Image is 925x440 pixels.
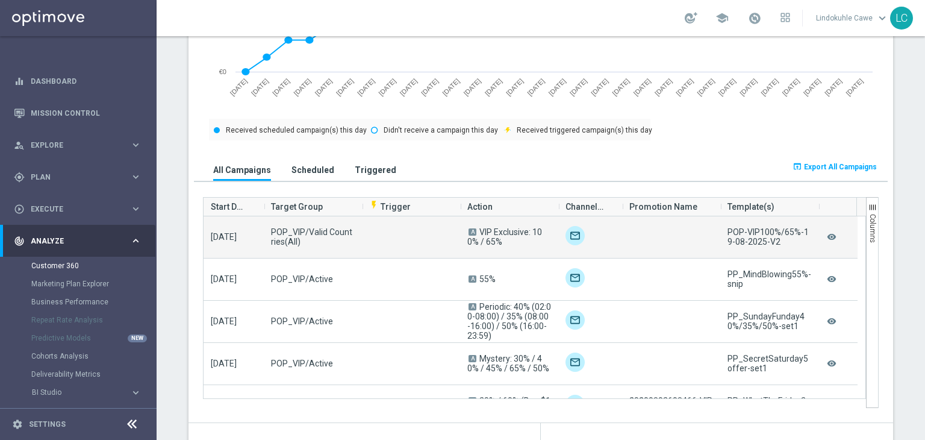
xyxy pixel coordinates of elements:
[31,237,130,245] span: Analyze
[31,279,125,289] a: Marketing Plan Explorer
[14,172,25,183] i: gps_fixed
[31,293,155,311] div: Business Performance
[31,142,130,149] span: Explore
[826,398,838,414] i: remove_red_eye
[130,171,142,183] i: keyboard_arrow_right
[844,77,864,97] text: [DATE]
[696,77,716,97] text: [DATE]
[31,365,155,383] div: Deliverability Metrics
[14,140,130,151] div: Explore
[369,202,411,212] span: Trigger
[717,77,737,97] text: [DATE]
[565,310,585,330] img: Optimail
[399,77,419,97] text: [DATE]
[565,195,605,219] span: Channel(s)
[505,77,525,97] text: [DATE]
[31,206,130,213] span: Execute
[130,387,142,398] i: keyboard_arrow_right
[211,195,247,219] span: Start Date
[13,140,142,150] button: person_search Explore keyboard_arrow_right
[823,77,843,97] text: [DATE]
[31,261,125,271] a: Customer 360
[479,274,496,284] span: 55%
[378,77,397,97] text: [DATE]
[13,204,142,214] button: play_circle_outline Execute keyboard_arrow_right
[31,174,130,181] span: Plan
[130,235,142,247] i: keyboard_arrow_right
[467,195,493,219] span: Action
[14,236,25,247] i: track_changes
[469,275,476,283] span: A
[467,227,542,247] span: VIP Exclusive: 100% / 65%
[250,77,270,97] text: [DATE]
[565,395,585,414] img: Optimail
[629,396,713,415] span: 20200803608466-VIP-WTF: 30%
[32,389,118,396] span: BI Studio
[14,97,142,129] div: Mission Control
[826,313,838,330] i: remove_red_eye
[229,77,249,97] text: [DATE]
[271,359,333,368] span: POP_VIP/Active
[288,159,337,181] button: Scheduled
[565,226,585,245] img: Optimail
[462,77,482,97] text: [DATE]
[14,236,130,247] div: Analyze
[826,356,838,372] i: remove_red_eye
[469,303,476,310] span: A
[826,271,838,288] i: remove_red_eye
[271,77,291,97] text: [DATE]
[31,347,155,365] div: Cohorts Analysis
[517,126,652,134] text: Received triggered campaign(s) this day
[384,126,498,134] text: Didn't receive a campaign this day
[565,268,585,288] img: Optimail
[611,77,631,97] text: [DATE]
[467,396,550,415] span: 30% / 60% (Dep $150+)
[727,354,811,373] div: PP_SecretSaturday5offer-set1
[441,77,461,97] text: [DATE]
[130,203,142,215] i: keyboard_arrow_right
[738,77,758,97] text: [DATE]
[355,165,396,175] h3: Triggered
[590,77,609,97] text: [DATE]
[815,9,890,27] a: Lindokuhle Cawekeyboard_arrow_down
[14,204,130,215] div: Execute
[292,77,312,97] text: [DATE]
[14,76,25,87] i: equalizer
[219,68,226,75] text: €0
[14,140,25,151] i: person_search
[211,232,237,242] span: [DATE]
[804,163,877,171] span: Export All Campaigns
[130,139,142,151] i: keyboard_arrow_right
[568,77,588,97] text: [DATE]
[802,77,822,97] text: [DATE]
[271,227,355,247] span: POP_VIP/Valid Countries(All)
[226,126,367,134] text: Received scheduled campaign(s) this day
[31,65,142,97] a: Dashboard
[14,65,142,97] div: Dashboard
[211,359,237,368] span: [DATE]
[31,351,125,361] a: Cohorts Analysis
[484,77,503,97] text: [DATE]
[565,353,585,372] div: Optimail
[356,77,376,97] text: [DATE]
[14,204,25,215] i: play_circle_outline
[128,335,147,342] div: NEW
[13,236,142,246] button: track_changes Analyze keyboard_arrow_right
[13,77,142,86] div: equalizer Dashboard
[271,316,333,326] span: POP_VIP/Active
[32,389,130,396] div: BI Studio
[868,214,877,243] span: Columns
[469,228,476,236] span: A
[791,159,879,175] button: open_in_browser Export All Campaigns
[890,7,913,30] div: LC
[314,77,334,97] text: [DATE]
[526,77,546,97] text: [DATE]
[781,77,801,97] text: [DATE]
[13,172,142,182] div: gps_fixed Plan keyboard_arrow_right
[31,369,125,379] a: Deliverability Metrics
[826,229,838,245] i: remove_red_eye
